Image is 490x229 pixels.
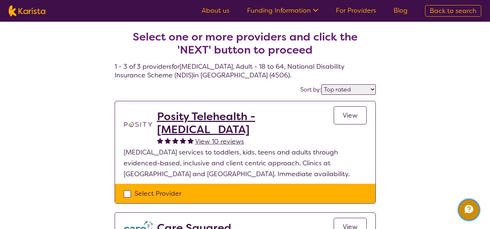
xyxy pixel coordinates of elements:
[336,6,376,15] a: For Providers
[247,6,318,15] a: Funding Information
[188,137,194,144] img: fullstar
[115,13,376,80] h4: 1 - 3 of 3 providers for [MEDICAL_DATA] , Adult - 18 to 64 , National Disability Insurance Scheme...
[165,137,171,144] img: fullstar
[180,137,186,144] img: fullstar
[124,110,153,139] img: t1bslo80pcylnzwjhndq.png
[124,147,367,179] p: [MEDICAL_DATA] services to toddlers, kids, teens and adults through evidenced-based, inclusive an...
[157,137,163,144] img: fullstar
[334,106,367,124] a: View
[343,111,358,120] span: View
[459,200,479,220] button: Channel Menu
[430,7,477,15] span: Back to search
[172,137,178,144] img: fullstar
[425,5,481,17] a: Back to search
[195,136,244,147] a: View 10 reviews
[157,110,334,136] a: Posity Telehealth - [MEDICAL_DATA]
[9,5,45,16] img: Karista logo
[123,30,367,56] h2: Select one or more providers and click the 'NEXT' button to proceed
[195,137,244,146] span: View 10 reviews
[300,86,321,93] label: Sort by:
[202,6,230,15] a: About us
[394,6,408,15] a: Blog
